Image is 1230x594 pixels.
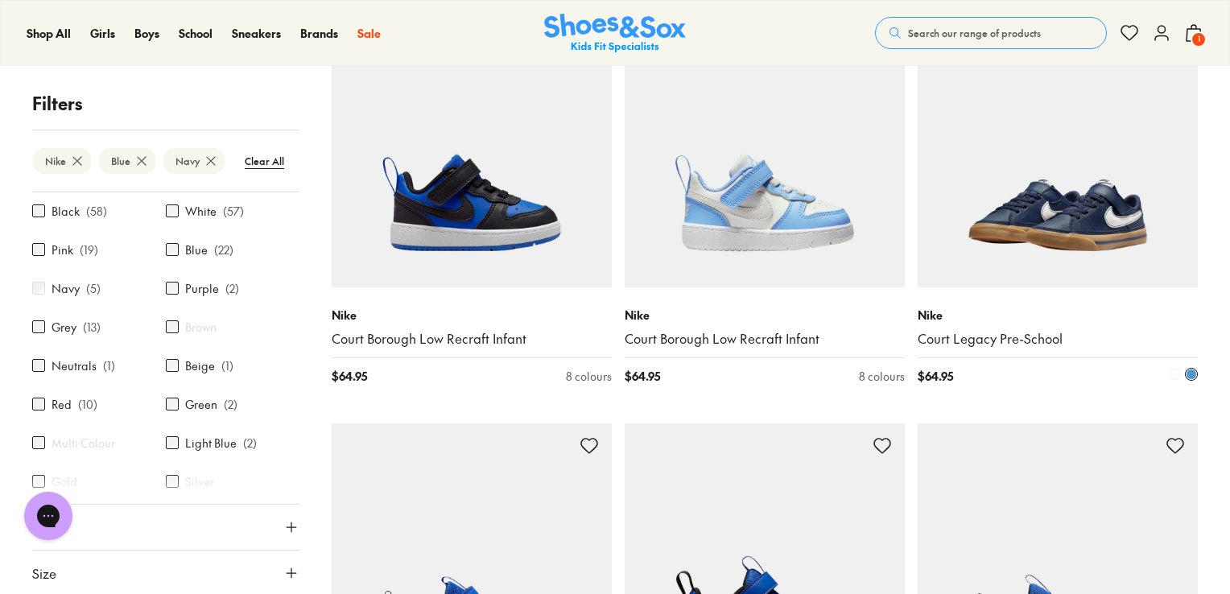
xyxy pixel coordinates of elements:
p: ( 13 ) [83,319,101,336]
span: Boys [134,25,159,41]
label: Light Blue [185,435,237,452]
btn: Blue [98,148,156,174]
span: Sale [357,25,381,41]
button: Search our range of products [875,17,1107,49]
p: ( 2 ) [225,280,239,297]
img: SNS_Logo_Responsive.svg [544,14,686,53]
span: $ 64.95 [625,368,660,385]
a: School [179,25,213,42]
a: Brands [300,25,338,42]
a: Shoes & Sox [544,14,686,53]
p: Nike [918,307,1198,324]
p: ( 1 ) [221,357,233,374]
label: Black [52,203,80,220]
div: 8 colours [859,368,905,385]
label: Beige [185,357,215,374]
span: Size [32,563,56,583]
p: Filters [32,90,299,117]
span: Brands [300,25,338,41]
p: ( 5 ) [86,280,101,297]
a: Court Borough Low Recraft Infant [332,330,612,348]
label: Navy [52,280,80,297]
label: Grey [52,319,76,336]
span: Sneakers [232,25,281,41]
a: Sale [357,25,381,42]
label: Brown [185,319,217,336]
span: $ 64.95 [332,368,367,385]
label: Green [185,396,217,413]
p: Nike [625,307,905,324]
span: School [179,25,213,41]
p: ( 10 ) [78,396,97,413]
label: White [185,203,217,220]
button: 1 [1184,15,1203,51]
span: 1 [1191,31,1207,47]
btn: Clear All [232,146,297,175]
label: Purple [185,280,219,297]
label: Blue [185,241,208,258]
p: ( 22 ) [214,241,233,258]
button: Price [32,505,299,550]
p: ( 1 ) [103,357,115,374]
a: Sneakers [232,25,281,42]
p: ( 57 ) [223,203,244,220]
span: Shop All [27,25,71,41]
p: Nike [332,307,612,324]
a: Shop All [27,25,71,42]
span: $ 64.95 [918,368,953,385]
a: Court Legacy Pre-School [918,330,1198,348]
label: Red [52,396,72,413]
p: ( 2 ) [243,435,257,452]
btn: Nike [32,148,92,174]
iframe: Gorgias live chat messenger [16,486,80,546]
label: Pink [52,241,73,258]
span: Search our range of products [908,26,1041,40]
a: Boys [134,25,159,42]
p: ( 58 ) [86,203,107,220]
p: ( 19 ) [80,241,98,258]
a: Fan Fave [918,7,1198,287]
a: Girls [90,25,115,42]
label: Multi Colour [52,435,115,452]
a: Court Borough Low Recraft Infant [625,330,905,348]
span: Girls [90,25,115,41]
btn: Navy [163,148,225,174]
label: Neutrals [52,357,97,374]
div: 8 colours [566,368,612,385]
p: ( 2 ) [224,396,237,413]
